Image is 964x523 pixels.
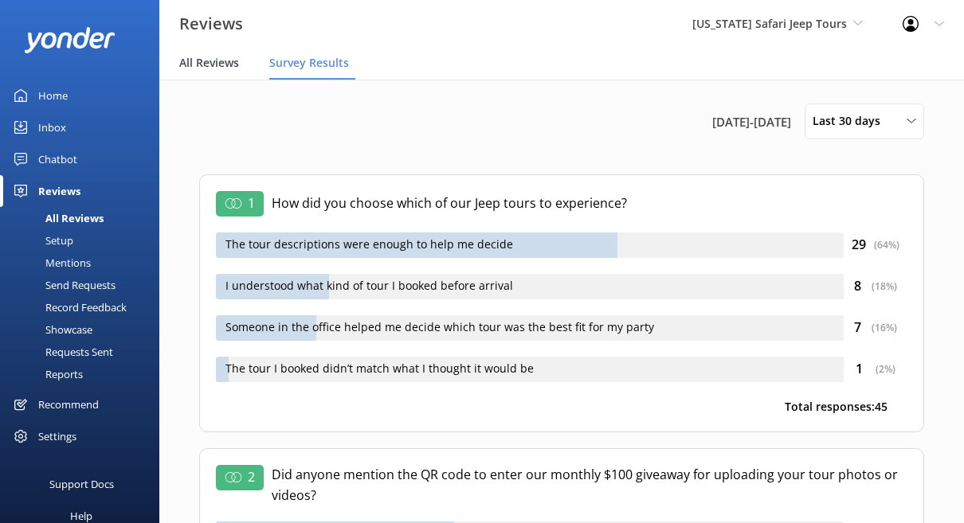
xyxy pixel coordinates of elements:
span: Last 30 days [813,112,890,130]
p: Total responses: 45 [785,398,888,416]
div: 1 [216,191,264,217]
div: Reports [10,363,83,385]
div: 1 [844,359,907,380]
img: yonder-white-logo.png [24,27,116,53]
div: 29 [844,235,907,256]
a: Send Requests [10,274,159,296]
div: Requests Sent [10,341,113,363]
div: Chatbot [38,143,77,175]
div: Reviews [38,175,80,207]
div: ( 64 %) [874,237,899,252]
span: All Reviews [179,55,239,71]
div: The tour descriptions were enough to help me decide [216,232,844,258]
div: Record Feedback [10,296,127,318]
div: Settings [38,420,76,452]
a: Reports [10,363,159,385]
a: All Reviews [10,207,159,229]
div: All Reviews [10,207,104,229]
div: ( 2 %) [876,361,895,377]
a: Setup [10,229,159,252]
h3: Reviews [179,11,243,37]
a: Requests Sent [10,341,159,363]
div: Home [38,80,68,111]
div: Inbox [38,111,66,143]
div: ( 18 %) [872,279,897,294]
a: Showcase [10,318,159,341]
div: ( 16 %) [872,320,897,335]
div: Setup [10,229,73,252]
div: Showcase [10,318,92,341]
div: The tour I booked didn’t match what I thought it would be [216,357,844,382]
span: [US_STATE] Safari Jeep Tours [692,16,847,31]
div: I understood what kind of tour I booked before arrival [216,274,844,299]
span: [DATE] - [DATE] [712,112,791,131]
div: 2 [216,465,264,490]
div: Send Requests [10,274,116,296]
div: 8 [844,276,907,297]
p: How did you choose which of our Jeep tours to experience? [272,193,907,214]
p: Did anyone mention the QR code to enter our monthly $100 giveaway for uploading your tour photos ... [272,465,907,505]
a: Mentions [10,252,159,274]
div: Recommend [38,388,99,420]
div: 7 [844,318,907,338]
div: Support Docs [49,468,114,500]
div: Someone in the office helped me decide which tour was the best fit for my party [216,315,844,341]
div: Mentions [10,252,91,274]
span: Survey Results [269,55,349,71]
a: Record Feedback [10,296,159,318]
